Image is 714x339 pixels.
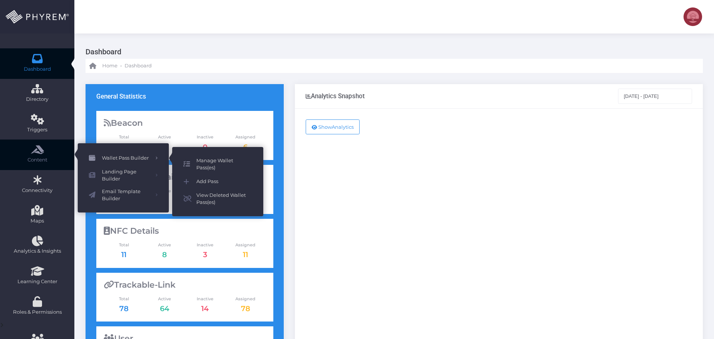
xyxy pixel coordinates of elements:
[241,304,250,313] a: 78
[86,45,697,59] h3: Dashboard
[122,143,126,151] a: 6
[162,143,167,151] a: 6
[96,93,146,100] h3: General Statistics
[119,304,129,313] a: 78
[172,154,263,174] a: Manage Wallet Pass(es)
[203,143,208,151] a: 0
[172,174,263,189] a: Add Pass
[121,250,126,259] a: 11
[102,62,118,70] span: Home
[5,308,70,316] span: Roles & Permissions
[5,96,70,103] span: Directory
[5,278,70,285] span: Learning Center
[196,157,252,172] span: Manage Wallet Pass(es)
[30,217,44,225] span: Maps
[102,153,150,163] span: Wallet Pass Builder
[185,242,225,248] span: Inactive
[144,242,185,248] span: Active
[125,62,152,70] span: Dashboard
[201,304,209,313] a: 14
[5,247,70,255] span: Analytics & Insights
[102,168,150,183] span: Landing Page Builder
[185,296,225,302] span: Inactive
[144,296,185,302] span: Active
[243,143,248,151] a: 6
[104,280,266,290] div: Trackable-Link
[89,59,118,73] a: Home
[306,119,360,134] button: ShowAnalytics
[203,250,207,259] a: 3
[104,296,144,302] span: Total
[104,118,266,128] div: Beacon
[5,187,70,194] span: Connectivity
[162,250,167,259] a: 8
[24,65,51,73] span: Dashboard
[5,126,70,134] span: Triggers
[144,134,185,140] span: Active
[318,124,332,130] span: Show
[196,192,252,206] span: View Deleted Wallet Pass(es)
[119,62,123,70] li: -
[78,151,169,166] a: Wallet Pass Builder
[225,296,266,302] span: Assigned
[102,188,150,202] span: Email Template Builder
[225,242,266,248] span: Assigned
[5,156,70,164] span: Content
[104,226,266,236] div: NFC Details
[125,59,152,73] a: Dashboard
[185,134,225,140] span: Inactive
[172,189,263,209] a: View Deleted Wallet Pass(es)
[196,177,252,186] span: Add Pass
[160,304,169,313] a: 64
[104,242,144,248] span: Total
[243,250,248,259] a: 11
[618,89,692,103] input: Select Date Range
[225,134,266,140] span: Assigned
[78,185,169,205] a: Email Template Builder
[306,92,365,100] div: Analytics Snapshot
[78,166,169,185] a: Landing Page Builder
[104,134,144,140] span: Total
